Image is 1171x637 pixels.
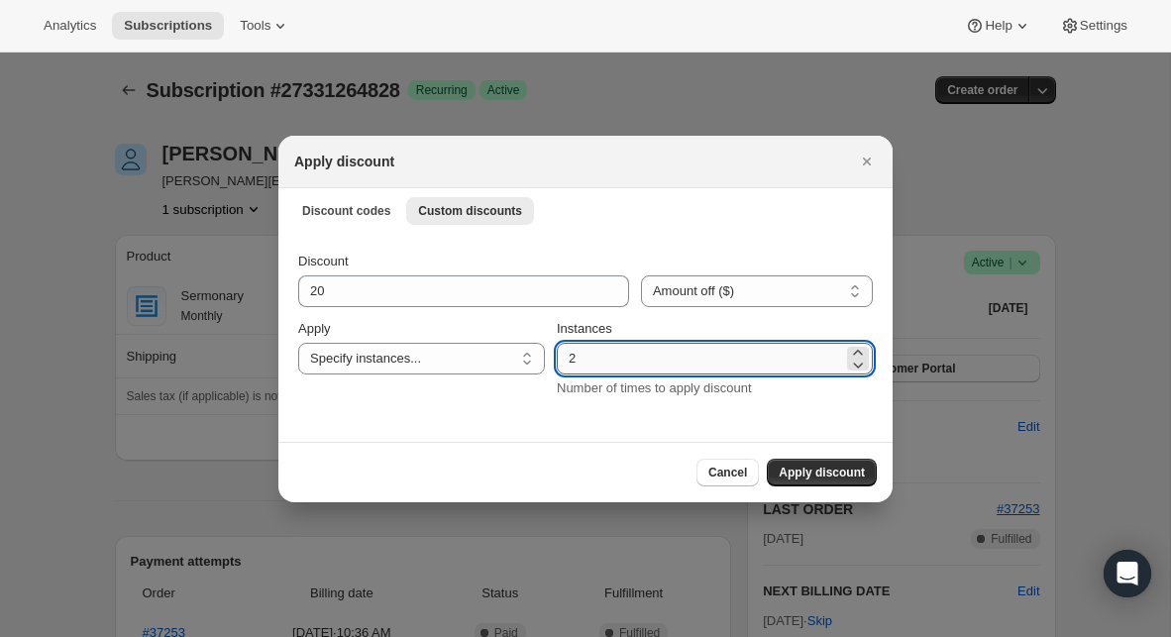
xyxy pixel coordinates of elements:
span: Discount [298,254,349,268]
span: Custom discounts [418,203,522,219]
span: Subscriptions [124,18,212,34]
div: Open Intercom Messenger [1104,550,1151,597]
span: Tools [240,18,270,34]
button: Subscriptions [112,12,224,40]
button: Settings [1048,12,1139,40]
button: Apply discount [767,459,877,486]
button: Custom discounts [406,197,534,225]
span: Apply discount [779,465,865,480]
div: Custom discounts [278,232,893,442]
button: Discount codes [290,197,402,225]
span: Help [985,18,1011,34]
button: Cancel [696,459,759,486]
button: Help [953,12,1043,40]
span: Discount codes [302,203,390,219]
span: Instances [557,321,612,336]
button: Analytics [32,12,108,40]
span: Apply [298,321,331,336]
h2: Apply discount [294,152,394,171]
button: Tools [228,12,302,40]
button: Close [853,148,881,175]
span: Cancel [708,465,747,480]
span: Settings [1080,18,1127,34]
span: Analytics [44,18,96,34]
span: Number of times to apply discount [557,380,752,395]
